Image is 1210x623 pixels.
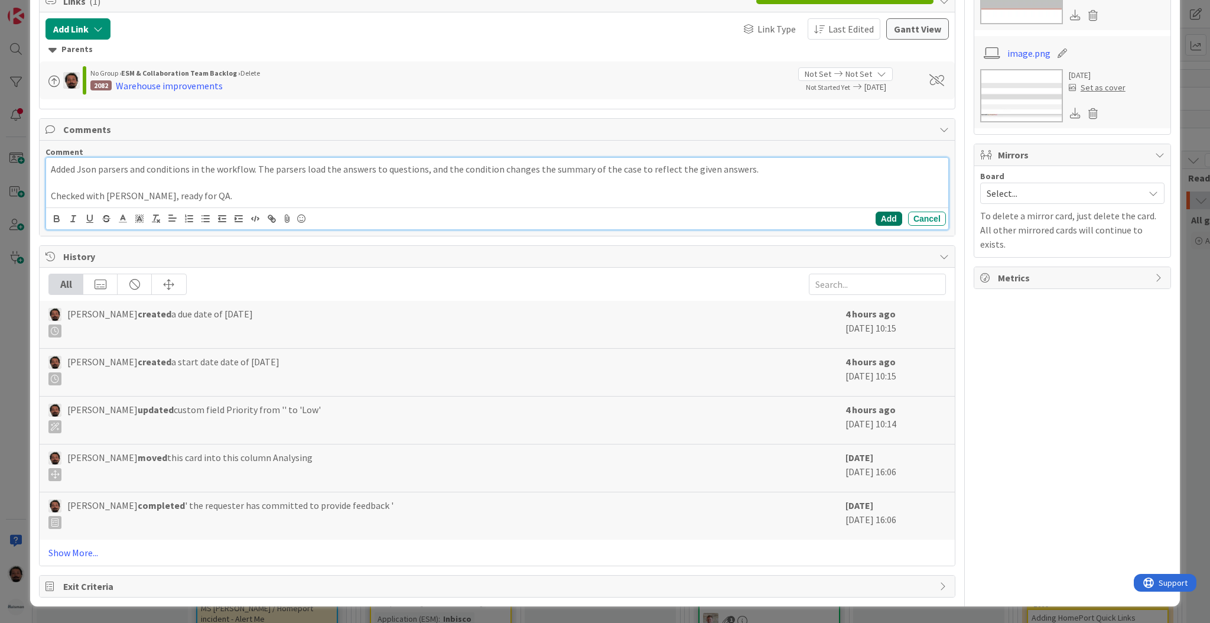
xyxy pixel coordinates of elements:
span: Last Edited [828,22,874,36]
img: AC [63,72,80,89]
span: No Group › [90,69,121,77]
div: [DATE] 10:15 [845,307,946,342]
b: created [138,308,171,320]
img: AC [48,499,61,512]
span: [DATE] [864,81,916,93]
span: Board [980,172,1004,180]
img: AC [48,356,61,369]
button: Last Edited [808,18,880,40]
div: Download [1069,106,1082,121]
button: Cancel [908,212,946,226]
b: [DATE] [845,452,873,463]
div: Set as cover [1069,82,1126,94]
span: Link Type [757,22,796,36]
span: [PERSON_NAME] ' the requester has committed to provide feedback ' [67,498,393,529]
b: 4 hours ago [845,404,896,416]
b: [DATE] [845,499,873,511]
b: created [138,356,171,368]
div: Parents [48,43,946,56]
div: [DATE] 16:06 [845,450,946,486]
span: Support [25,2,54,16]
div: Download [1069,8,1082,23]
img: AC [48,452,61,465]
div: [DATE] 10:15 [845,355,946,390]
span: Not Set [845,68,872,80]
span: [PERSON_NAME] this card into this column Analysing [67,450,313,481]
span: Metrics [998,271,1149,285]
button: Gantt View [886,18,949,40]
span: Exit Criteria [63,579,933,593]
span: Comments [63,122,933,137]
b: ESM & Collaboration Team Backlog › [121,69,240,77]
span: [PERSON_NAME] a start date date of [DATE] [67,355,279,385]
div: 2082 [90,80,112,90]
span: Delete [240,69,260,77]
div: [DATE] 10:14 [845,403,946,438]
span: [PERSON_NAME] a due date of [DATE] [67,307,253,338]
b: 4 hours ago [845,308,896,320]
b: 4 hours ago [845,356,896,368]
div: Warehouse improvements [116,79,223,93]
span: Select... [987,185,1138,202]
b: completed [138,499,185,511]
b: moved [138,452,167,463]
div: [DATE] 16:06 [845,498,946,534]
span: Comment [45,147,83,157]
b: updated [138,404,174,416]
div: [DATE] [1069,69,1126,82]
div: All [49,274,83,294]
span: Not Set [805,68,831,80]
img: AC [48,404,61,417]
p: To delete a mirror card, just delete the card. All other mirrored cards will continue to exists. [980,209,1165,251]
img: AC [48,308,61,321]
button: Add Link [45,18,110,40]
span: History [63,249,933,264]
button: Add [876,212,902,226]
input: Search... [809,274,946,295]
span: Not Started Yet [806,83,850,92]
a: Show More... [48,546,946,560]
p: Added Json parsers and conditions in the workflow. The parsers load the answers to questions, and... [51,163,944,176]
span: Mirrors [998,148,1149,162]
a: image.png [1007,46,1050,60]
p: Checked with [PERSON_NAME], ready for QA. [51,189,944,203]
span: [PERSON_NAME] custom field Priority from '' to 'Low' [67,403,321,433]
